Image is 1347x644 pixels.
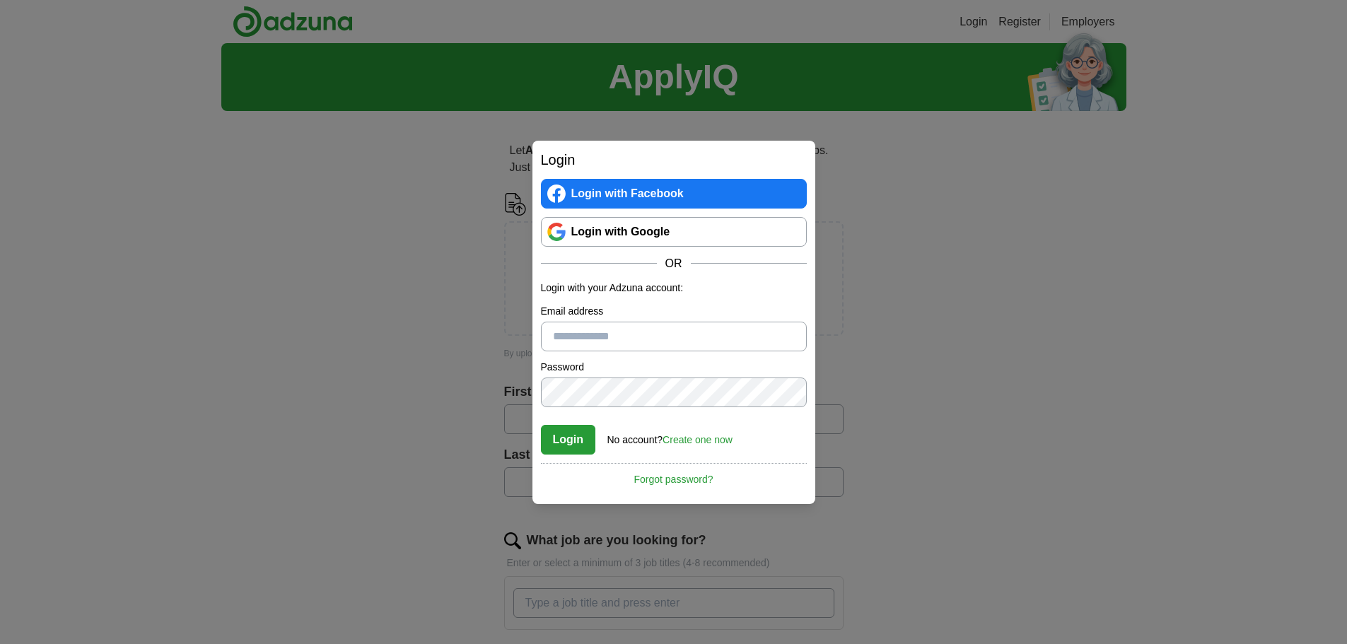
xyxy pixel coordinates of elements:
a: Login with Google [541,217,807,247]
button: Login [541,425,596,455]
div: No account? [607,424,733,447]
span: OR [657,255,691,272]
h2: Login [541,149,807,170]
a: Login with Facebook [541,179,807,209]
label: Password [541,360,807,375]
a: Forgot password? [541,463,807,487]
p: Login with your Adzuna account: [541,281,807,295]
a: Create one now [663,434,733,445]
label: Email address [541,304,807,319]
